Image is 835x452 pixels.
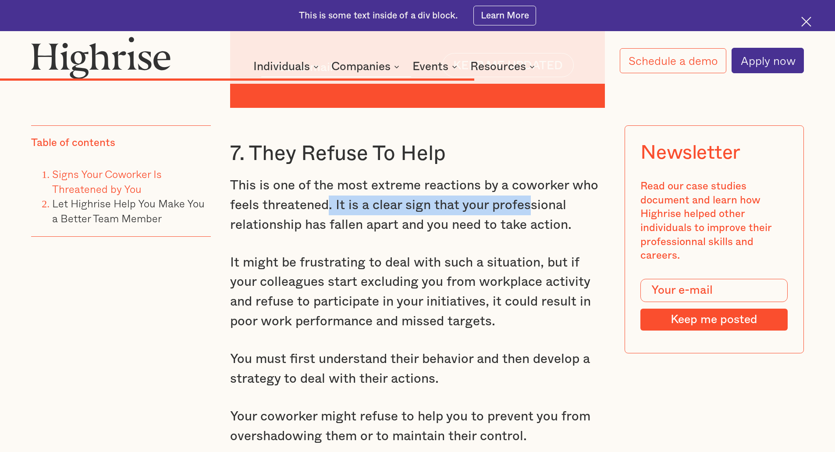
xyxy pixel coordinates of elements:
img: Highrise logo [31,36,171,78]
div: Individuals [253,61,321,72]
h3: 7. They Refuse To Help [230,141,605,167]
div: This is some text inside of a div block. [299,10,458,22]
p: This is one of the most extreme reactions by a coworker who feels threatened. It is a clear sign ... [230,176,605,235]
input: Keep me posted [640,309,788,331]
p: You must first understand their behavior and then develop a strategy to deal with their actions. [230,349,605,388]
div: Events [412,61,448,72]
div: Read our case studies document and learn how Highrise helped other individuals to improve their p... [640,180,788,263]
a: Schedule a demo [620,48,727,73]
div: Individuals [253,61,310,72]
input: Your e-mail [640,279,788,303]
div: Resources [470,61,526,72]
div: Companies [331,61,391,72]
img: Cross icon [801,17,811,27]
form: Modal Form [640,279,788,331]
div: Resources [470,61,537,72]
a: Learn More [473,6,536,25]
a: Let Highrise Help You Make You a Better Team Member [52,195,205,226]
a: Signs Your Coworker Is Threatened by You [52,166,162,197]
p: Your coworker might refuse to help you to prevent you from overshadowing them or to maintain thei... [230,407,605,446]
div: Events [412,61,460,72]
a: Apply now [732,48,804,73]
p: It might be frustrating to deal with such a situation, but if your colleagues start excluding you... [230,253,605,331]
div: Companies [331,61,402,72]
div: Table of contents [31,136,115,150]
div: Newsletter [640,141,740,164]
